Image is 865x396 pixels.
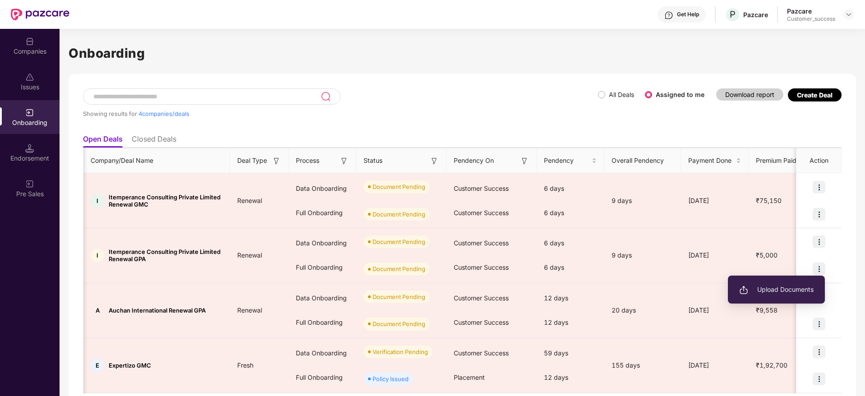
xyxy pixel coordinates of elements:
[537,310,604,335] div: 12 days
[91,359,104,372] div: E
[454,263,509,271] span: Customer Success
[83,148,230,173] th: Company/Deal Name
[25,108,34,117] img: svg+xml;base64,PHN2ZyB3aWR0aD0iMjAiIGhlaWdodD0iMjAiIHZpZXdCb3g9IjAgMCAyMCAyMCIgZmlsbD0ibm9uZSIgeG...
[730,9,736,20] span: P
[109,307,206,314] span: Auchan International Renewal GPA
[91,249,104,262] div: I
[289,341,356,365] div: Data Onboarding
[454,184,509,192] span: Customer Success
[289,365,356,390] div: Full Onboarding
[109,193,223,208] span: Itemperance Consulting Private Limited Renewal GMC
[681,250,749,260] div: [DATE]
[537,201,604,225] div: 6 days
[91,194,104,207] div: I
[289,201,356,225] div: Full Onboarding
[739,285,814,295] span: Upload Documents
[656,91,704,98] label: Assigned to me
[664,11,673,20] img: svg+xml;base64,PHN2ZyBpZD0iSGVscC0zMngzMiIgeG1sbnM9Imh0dHA6Ly93d3cudzMub3JnLzIwMDAvc3ZnIiB3aWR0aD...
[454,294,509,302] span: Customer Success
[454,239,509,247] span: Customer Success
[743,10,768,19] div: Pazcare
[749,197,789,204] span: ₹75,150
[677,11,699,18] div: Get Help
[289,286,356,310] div: Data Onboarding
[454,318,509,326] span: Customer Success
[537,341,604,365] div: 59 days
[340,157,349,166] img: svg+xml;base64,PHN2ZyB3aWR0aD0iMTYiIGhlaWdodD0iMTYiIHZpZXdCb3g9IjAgMCAxNiAxNiIgZmlsbD0ibm9uZSIgeG...
[25,37,34,46] img: svg+xml;base64,PHN2ZyBpZD0iQ29tcGFuaWVzIiB4bWxucz0iaHR0cDovL3d3dy53My5vcmcvMjAwMC9zdmciIHdpZHRoPS...
[363,156,382,166] span: Status
[109,248,223,262] span: Itemperance Consulting Private Limited Renewal GPA
[109,362,151,369] span: Expertizo GMC
[739,285,748,295] img: svg+xml;base64,PHN2ZyB3aWR0aD0iMjAiIGhlaWdodD0iMjAiIHZpZXdCb3g9IjAgMCAyMCAyMCIgZmlsbD0ibm9uZSIgeG...
[321,91,331,102] img: svg+xml;base64,PHN2ZyB3aWR0aD0iMjQiIGhlaWdodD0iMjUiIHZpZXdCb3g9IjAgMCAyNCAyNSIgZmlsbD0ibm9uZSIgeG...
[373,182,425,191] div: Document Pending
[454,373,485,381] span: Placement
[609,91,634,98] label: All Deals
[454,156,494,166] span: Pendency On
[813,208,825,221] img: icon
[454,209,509,216] span: Customer Success
[537,286,604,310] div: 12 days
[25,180,34,189] img: svg+xml;base64,PHN2ZyB3aWR0aD0iMjAiIGhlaWdodD0iMjAiIHZpZXdCb3g9IjAgMCAyMCAyMCIgZmlsbD0ibm9uZSIgeG...
[604,196,681,206] div: 9 days
[537,231,604,255] div: 6 days
[237,156,267,166] span: Deal Type
[787,15,835,23] div: Customer_success
[716,88,783,101] button: Download report
[813,262,825,275] img: icon
[681,148,749,173] th: Payment Done
[289,255,356,280] div: Full Onboarding
[688,156,734,166] span: Payment Done
[537,255,604,280] div: 6 days
[373,347,428,356] div: Verification Pending
[604,305,681,315] div: 20 days
[681,196,749,206] div: [DATE]
[537,365,604,390] div: 12 days
[296,156,319,166] span: Process
[845,11,852,18] img: svg+xml;base64,PHN2ZyBpZD0iRHJvcGRvd24tMzJ4MzIiIHhtbG5zPSJodHRwOi8vd3d3LnczLm9yZy8yMDAwL3N2ZyIgd2...
[373,210,425,219] div: Document Pending
[230,251,269,259] span: Renewal
[537,176,604,201] div: 6 days
[544,156,590,166] span: Pendency
[132,134,176,147] li: Closed Deals
[230,306,269,314] span: Renewal
[681,305,749,315] div: [DATE]
[289,176,356,201] div: Data Onboarding
[537,148,604,173] th: Pendency
[230,361,261,369] span: Fresh
[749,306,785,314] span: ₹9,558
[25,73,34,82] img: svg+xml;base64,PHN2ZyBpZD0iSXNzdWVzX2Rpc2FibGVkIiB4bWxucz0iaHR0cDovL3d3dy53My5vcmcvMjAwMC9zdmciIH...
[813,235,825,248] img: icon
[373,264,425,273] div: Document Pending
[272,157,281,166] img: svg+xml;base64,PHN2ZyB3aWR0aD0iMTYiIGhlaWdodD0iMTYiIHZpZXdCb3g9IjAgMCAxNiAxNiIgZmlsbD0ibm9uZSIgeG...
[604,360,681,370] div: 155 days
[83,110,598,117] div: Showing results for
[25,144,34,153] img: svg+xml;base64,PHN2ZyB3aWR0aD0iMTQuNSIgaGVpZ2h0PSIxNC41IiB2aWV3Qm94PSIwIDAgMTYgMTYiIGZpbGw9Im5vbm...
[373,319,425,328] div: Document Pending
[289,231,356,255] div: Data Onboarding
[749,251,785,259] span: ₹5,000
[797,91,833,99] div: Create Deal
[454,349,509,357] span: Customer Success
[11,9,69,20] img: New Pazcare Logo
[289,310,356,335] div: Full Onboarding
[787,7,835,15] div: Pazcare
[796,148,842,173] th: Action
[69,43,856,63] h1: Onboarding
[520,157,529,166] img: svg+xml;base64,PHN2ZyB3aWR0aD0iMTYiIGhlaWdodD0iMTYiIHZpZXdCb3g9IjAgMCAxNiAxNiIgZmlsbD0ibm9uZSIgeG...
[91,304,104,317] div: A
[230,197,269,204] span: Renewal
[430,157,439,166] img: svg+xml;base64,PHN2ZyB3aWR0aD0iMTYiIGhlaWdodD0iMTYiIHZpZXdCb3g9IjAgMCAxNiAxNiIgZmlsbD0ibm9uZSIgeG...
[749,361,795,369] span: ₹1,92,700
[604,148,681,173] th: Overall Pendency
[373,237,425,246] div: Document Pending
[813,373,825,385] img: icon
[813,318,825,330] img: icon
[83,134,123,147] li: Open Deals
[813,181,825,193] img: icon
[373,374,409,383] div: Policy Issued
[373,292,425,301] div: Document Pending
[138,110,189,117] span: 4 companies/deals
